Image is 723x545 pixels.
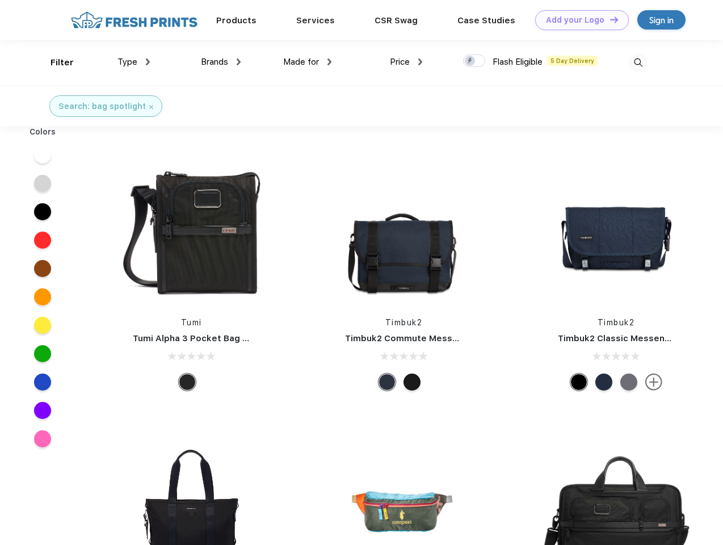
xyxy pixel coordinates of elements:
div: Black [179,374,196,391]
img: desktop_search.svg [629,53,648,72]
img: dropdown.png [327,58,331,65]
img: dropdown.png [237,58,241,65]
div: Colors [21,126,65,138]
a: Timbuk2 [385,318,423,327]
a: Sign in [637,10,686,30]
span: Made for [283,57,319,67]
img: dropdown.png [146,58,150,65]
a: Products [216,15,257,26]
a: Tumi Alpha 3 Pocket Bag Small [133,333,266,343]
div: Eco Black [570,374,587,391]
div: Search: bag spotlight [58,100,146,112]
div: Filter [51,56,74,69]
a: Timbuk2 Classic Messenger Bag [558,333,699,343]
a: Timbuk2 [598,318,635,327]
div: Eco Nautical [595,374,612,391]
img: func=resize&h=266 [328,154,479,305]
span: Flash Eligible [493,57,543,67]
div: Eco Nautical [379,374,396,391]
img: DT [610,16,618,23]
a: Tumi [181,318,202,327]
span: Type [117,57,137,67]
img: func=resize&h=266 [541,154,692,305]
div: Eco Army Pop [620,374,637,391]
div: Sign in [649,14,674,27]
img: more.svg [645,374,662,391]
img: func=resize&h=266 [116,154,267,305]
div: Eco Black [403,374,421,391]
div: Add your Logo [546,15,604,25]
span: Price [390,57,410,67]
span: 5 Day Delivery [547,56,598,66]
a: Timbuk2 Commute Messenger Bag [345,333,497,343]
img: fo%20logo%202.webp [68,10,201,30]
img: dropdown.png [418,58,422,65]
img: filter_cancel.svg [149,105,153,109]
span: Brands [201,57,228,67]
